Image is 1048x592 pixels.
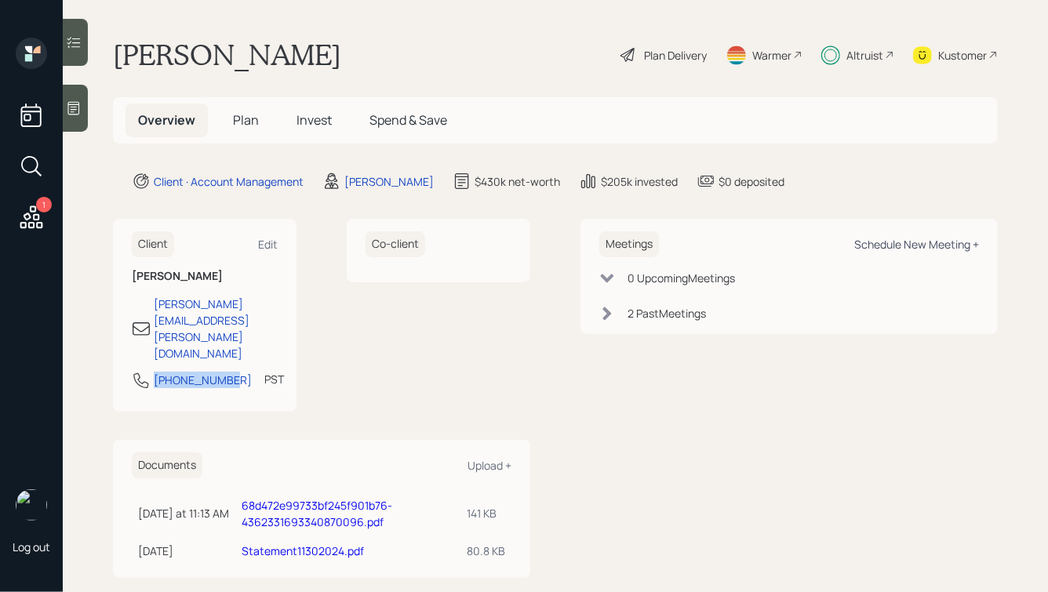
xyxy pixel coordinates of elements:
div: [PERSON_NAME] [344,173,434,190]
div: Edit [258,237,278,252]
div: 0 Upcoming Meeting s [628,270,735,286]
div: Client · Account Management [154,173,304,190]
div: Kustomer [938,47,987,64]
h6: Co-client [366,231,425,257]
div: $205k invested [601,173,678,190]
span: Spend & Save [369,111,447,129]
div: Log out [13,539,50,554]
div: 141 KB [467,505,505,521]
span: Plan [233,111,259,129]
h6: Client [132,231,174,257]
div: 80.8 KB [467,543,505,559]
div: [PERSON_NAME][EMAIL_ADDRESS][PERSON_NAME][DOMAIN_NAME] [154,296,278,361]
div: 1 [36,197,52,212]
div: Altruist [846,47,883,64]
a: Statement11302024.pdf [242,543,364,558]
div: [DATE] at 11:13 AM [138,505,229,521]
div: Warmer [752,47,791,64]
div: Plan Delivery [644,47,707,64]
div: [PHONE_NUMBER] [154,372,252,388]
div: [DATE] [138,543,229,559]
h6: Meetings [599,231,659,257]
h6: Documents [132,452,202,478]
span: Invest [297,111,332,129]
div: 2 Past Meeting s [628,305,706,321]
h6: [PERSON_NAME] [132,270,278,283]
img: hunter_neumayer.jpg [16,489,47,521]
div: $430k net-worth [475,173,560,190]
a: 68d472e99733bf245f901b76-4362331693340870096.pdf [242,498,392,529]
div: PST [264,371,284,387]
div: $0 deposited [719,173,784,190]
div: Upload + [468,458,511,473]
h1: [PERSON_NAME] [113,38,341,72]
span: Overview [138,111,195,129]
div: Schedule New Meeting + [854,237,979,252]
